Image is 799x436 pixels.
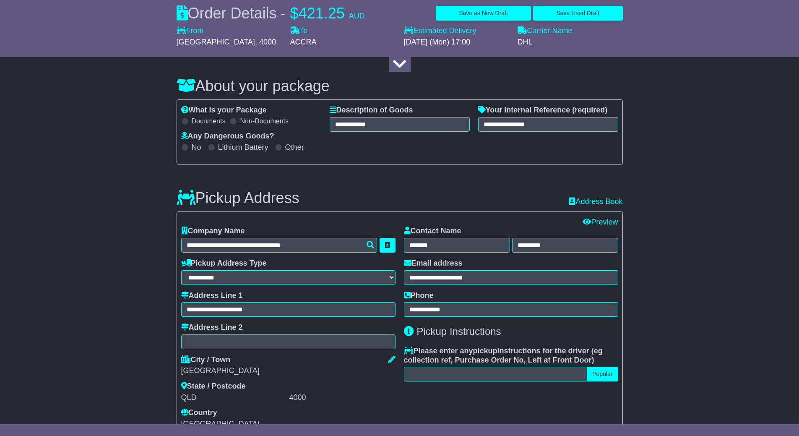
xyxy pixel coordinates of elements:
[255,38,276,46] span: , 4000
[177,190,299,206] h3: Pickup Address
[569,197,622,206] a: Address Book
[290,26,308,36] label: To
[181,106,267,115] label: What is your Package
[587,367,618,381] button: Popular
[473,347,497,355] span: pickup
[299,5,345,22] span: 421.25
[181,323,243,332] label: Address Line 2
[330,106,413,115] label: Description of Goods
[181,355,231,365] label: City / Town
[404,347,603,364] span: eg collection ref, Purchase Order No, Left at Front Door
[218,143,268,152] label: Lithium Battery
[181,291,243,300] label: Address Line 1
[404,291,434,300] label: Phone
[404,26,509,36] label: Estimated Delivery
[177,38,255,46] span: [GEOGRAPHIC_DATA]
[404,347,618,365] label: Please enter any instructions for the driver ( )
[181,227,245,236] label: Company Name
[436,6,531,21] button: Save as New Draft
[177,26,204,36] label: From
[290,5,299,22] span: $
[285,143,304,152] label: Other
[181,420,260,428] span: [GEOGRAPHIC_DATA]
[518,26,573,36] label: Carrier Name
[181,393,287,402] div: QLD
[349,12,365,20] span: AUD
[181,408,217,418] label: Country
[177,4,365,22] div: Order Details -
[404,38,509,47] div: [DATE] (Mon) 17:00
[583,218,618,226] a: Preview
[181,132,274,141] label: Any Dangerous Goods?
[533,6,622,21] button: Save Used Draft
[404,227,461,236] label: Contact Name
[192,117,226,125] label: Documents
[240,117,289,125] label: Non-Documents
[416,326,501,337] span: Pickup Instructions
[192,143,201,152] label: No
[518,38,623,47] div: DHL
[289,393,396,402] div: 4000
[404,259,463,268] label: Email address
[181,382,246,391] label: State / Postcode
[181,259,267,268] label: Pickup Address Type
[177,78,623,94] h3: About your package
[181,366,396,376] div: [GEOGRAPHIC_DATA]
[478,106,608,115] label: Your Internal Reference (required)
[290,38,317,46] span: ACCRA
